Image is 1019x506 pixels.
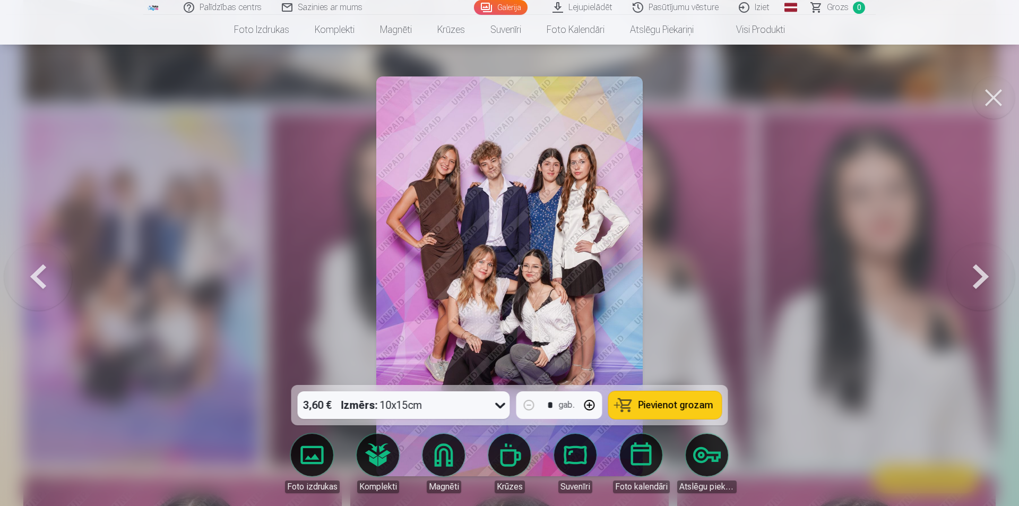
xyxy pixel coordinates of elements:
a: Suvenīri [546,434,605,493]
a: Atslēgu piekariņi [677,434,737,493]
a: Komplekti [348,434,408,493]
div: Magnēti [427,481,461,493]
a: Komplekti [302,15,367,45]
div: Krūzes [495,481,525,493]
a: Suvenīri [478,15,534,45]
a: Foto izdrukas [282,434,342,493]
div: Foto izdrukas [285,481,340,493]
a: Magnēti [414,434,473,493]
span: Pievienot grozam [638,400,713,410]
a: Atslēgu piekariņi [617,15,706,45]
a: Foto izdrukas [221,15,302,45]
a: Foto kalendāri [534,15,617,45]
span: 0 [853,2,865,14]
a: Foto kalendāri [611,434,671,493]
div: gab. [559,399,575,411]
a: Krūzes [425,15,478,45]
div: 3,60 € [298,391,337,419]
div: Atslēgu piekariņi [677,481,737,493]
strong: Izmērs : [341,398,378,413]
a: Magnēti [367,15,425,45]
button: Pievienot grozam [609,391,722,419]
a: Krūzes [480,434,539,493]
div: 10x15cm [341,391,422,419]
div: Komplekti [357,481,399,493]
a: Visi produkti [706,15,798,45]
span: Grozs [827,1,849,14]
div: Suvenīri [558,481,592,493]
div: Foto kalendāri [613,481,670,493]
img: /fa1 [148,4,159,11]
